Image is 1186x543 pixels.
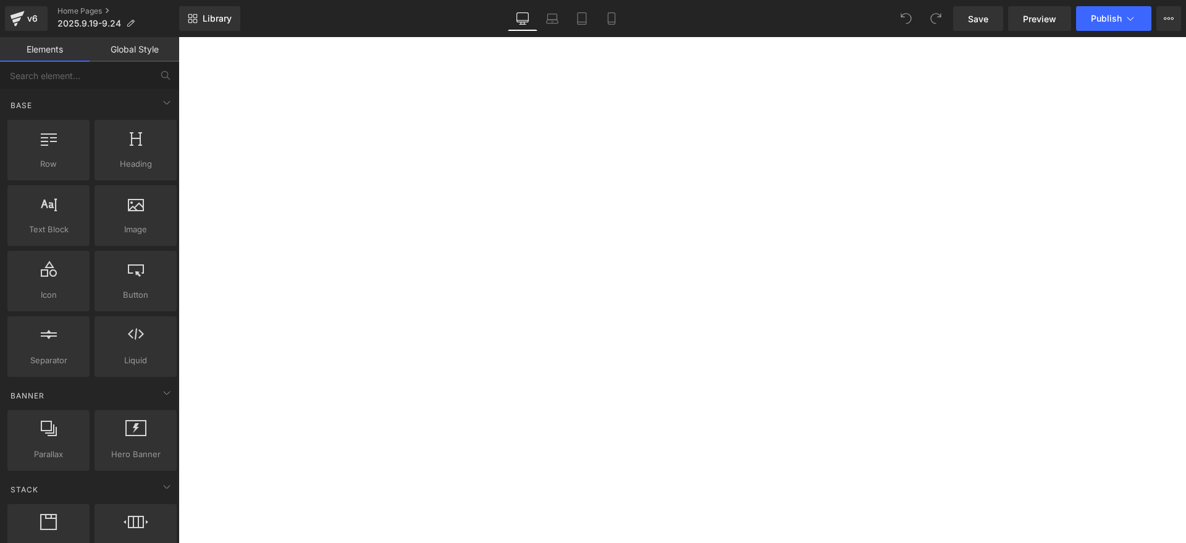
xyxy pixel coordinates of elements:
[1091,14,1122,23] span: Publish
[57,19,121,28] span: 2025.9.19-9.24
[1076,6,1151,31] button: Publish
[98,223,173,236] span: Image
[9,484,40,495] span: Stack
[9,390,46,402] span: Banner
[203,13,232,24] span: Library
[537,6,567,31] a: Laptop
[968,12,988,25] span: Save
[923,6,948,31] button: Redo
[1008,6,1071,31] a: Preview
[5,6,48,31] a: v6
[508,6,537,31] a: Desktop
[25,11,40,27] div: v6
[894,6,919,31] button: Undo
[1156,6,1181,31] button: More
[11,158,86,170] span: Row
[98,158,173,170] span: Heading
[90,37,179,62] a: Global Style
[98,448,173,461] span: Hero Banner
[597,6,626,31] a: Mobile
[1023,12,1056,25] span: Preview
[57,6,179,16] a: Home Pages
[11,354,86,367] span: Separator
[9,99,33,111] span: Base
[98,354,173,367] span: Liquid
[11,288,86,301] span: Icon
[11,223,86,236] span: Text Block
[179,6,240,31] a: New Library
[11,448,86,461] span: Parallax
[98,288,173,301] span: Button
[567,6,597,31] a: Tablet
